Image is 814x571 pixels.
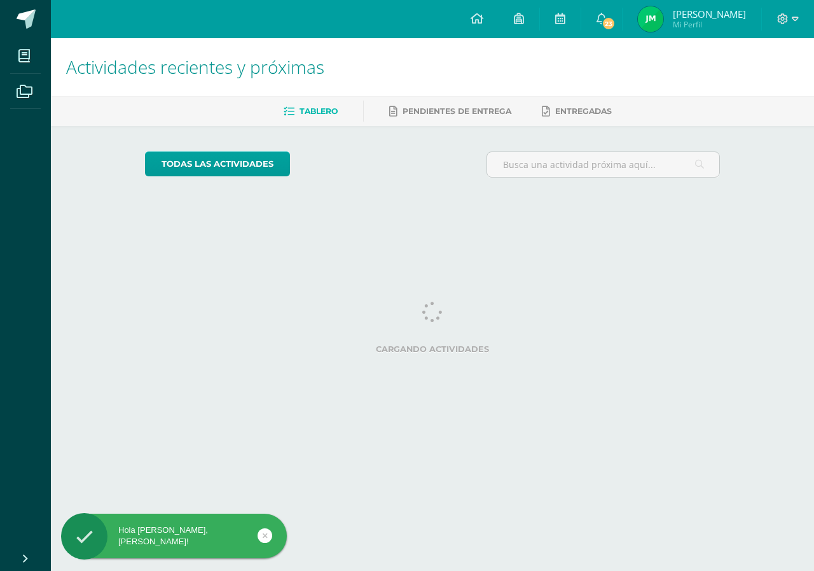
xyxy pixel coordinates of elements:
a: Pendientes de entrega [389,101,511,122]
span: Mi Perfil [673,19,746,30]
span: Tablero [300,106,338,116]
a: Tablero [284,101,338,122]
span: Pendientes de entrega [403,106,511,116]
span: Entregadas [555,106,612,116]
span: Actividades recientes y próximas [66,55,324,79]
input: Busca una actividad próxima aquí... [487,152,720,177]
span: [PERSON_NAME] [673,8,746,20]
img: 456f60c5d55af7bedfd6d54b1a2965a1.png [638,6,663,32]
span: 23 [602,17,616,31]
label: Cargando actividades [145,344,721,354]
a: Entregadas [542,101,612,122]
a: todas las Actividades [145,152,290,176]
div: Hola [PERSON_NAME], [PERSON_NAME]! [61,525,287,547]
